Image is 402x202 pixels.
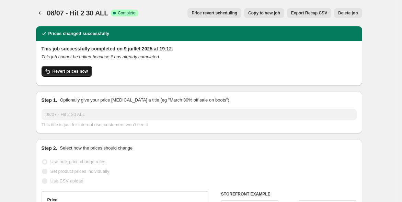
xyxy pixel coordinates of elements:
span: Revert prices now [53,69,88,74]
i: This job cannot be edited because it has already completed. [42,54,160,59]
button: Price revert scheduling [187,8,241,18]
span: Delete job [338,10,358,16]
span: Price revert scheduling [192,10,237,16]
button: Export Recap CSV [287,8,331,18]
span: Copy to new job [248,10,280,16]
p: Optionally give your price [MEDICAL_DATA] a title (eg "March 30% off sale on boots") [60,97,229,104]
h6: STOREFRONT EXAMPLE [221,191,357,197]
span: Export Recap CSV [291,10,327,16]
span: Set product prices individually [50,169,110,174]
h2: This job successfully completed on 9 juillet 2025 at 19:12. [42,45,357,52]
p: Select how the prices should change [60,145,133,152]
span: This title is just for internal use, customers won't see it [42,122,148,127]
h2: Prices changed successfully [48,30,110,37]
h2: Step 1. [42,97,57,104]
span: 08/07 - Hit 2 30 ALL [47,9,108,17]
button: Copy to new job [244,8,284,18]
span: Use bulk price change rules [50,159,105,164]
span: Use CSV upload [50,178,83,183]
button: Price change jobs [36,8,46,18]
input: 30% off holiday sale [42,109,357,120]
button: Revert prices now [42,66,92,77]
h2: Step 2. [42,145,57,152]
span: Complete [118,10,135,16]
button: Delete job [334,8,362,18]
